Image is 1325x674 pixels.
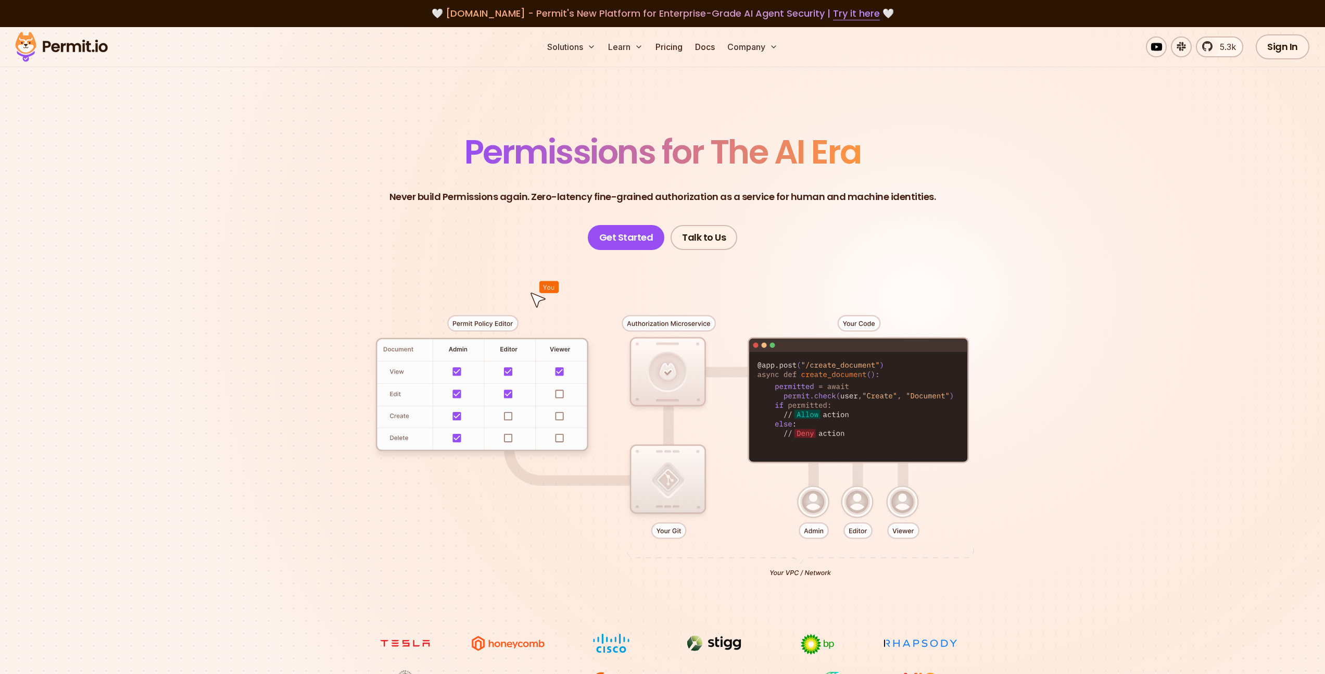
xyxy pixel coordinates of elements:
img: bp [778,633,856,655]
img: Stigg [675,633,753,653]
span: 5.3k [1214,41,1236,53]
img: Rhapsody Health [881,633,960,653]
img: Honeycomb [469,633,547,653]
button: Learn [604,36,647,57]
a: Sign In [1256,34,1309,59]
button: Company [723,36,782,57]
img: tesla [366,633,444,653]
img: Cisco [572,633,650,653]
a: Talk to Us [671,225,737,250]
span: Permissions for The AI Era [464,129,861,175]
div: 🤍 🤍 [25,6,1300,21]
img: Permit logo [10,29,112,65]
button: Solutions [543,36,600,57]
a: 5.3k [1196,36,1243,57]
a: Docs [691,36,719,57]
a: Pricing [651,36,687,57]
a: Try it here [833,7,880,20]
a: Get Started [588,225,665,250]
span: [DOMAIN_NAME] - Permit's New Platform for Enterprise-Grade AI Agent Security | [446,7,880,20]
p: Never build Permissions again. Zero-latency fine-grained authorization as a service for human and... [389,190,936,204]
